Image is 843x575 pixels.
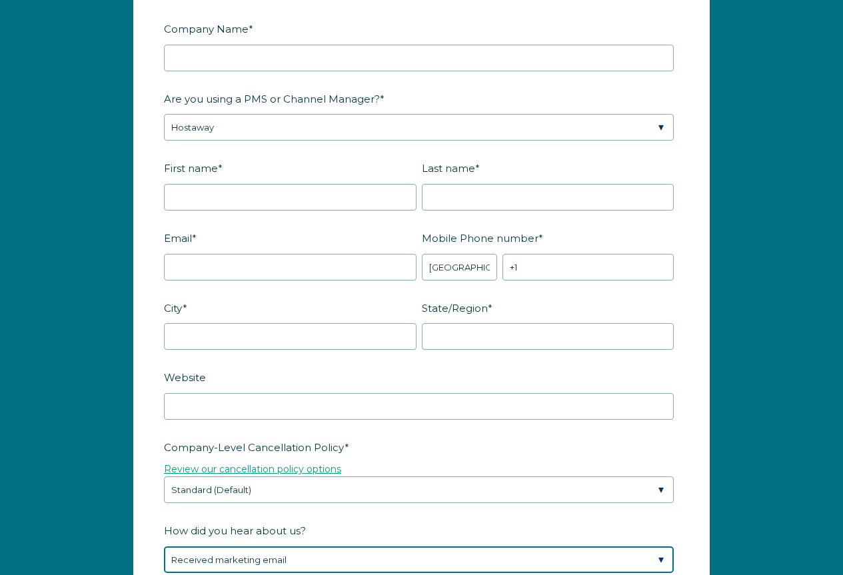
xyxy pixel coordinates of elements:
span: Email [164,228,192,249]
span: City [164,298,183,318]
span: Are you using a PMS or Channel Manager? [164,89,380,109]
span: Mobile Phone number [422,228,538,249]
span: Company Name [164,19,249,39]
span: State/Region [422,298,488,318]
span: Website [164,367,206,388]
span: How did you hear about us? [164,520,306,541]
span: Company-Level Cancellation Policy [164,437,345,458]
span: Last name [422,158,475,179]
a: Review our cancellation policy options [164,463,341,475]
span: First name [164,158,218,179]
